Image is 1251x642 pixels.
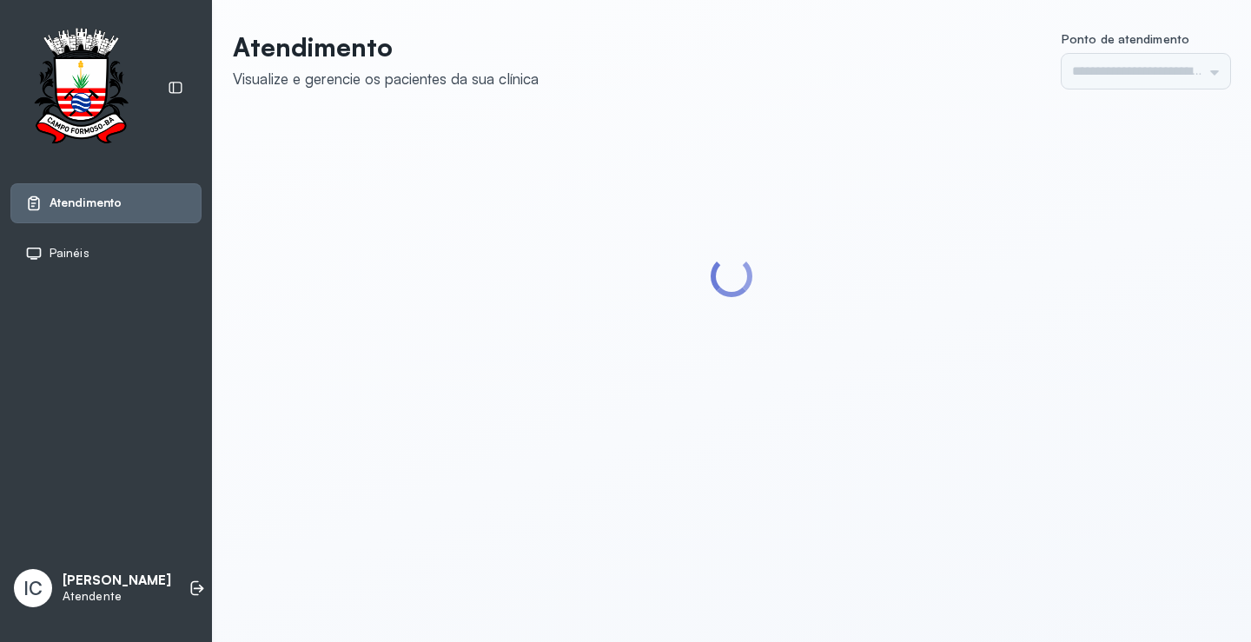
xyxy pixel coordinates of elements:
[50,246,89,261] span: Painéis
[63,573,171,589] p: [PERSON_NAME]
[50,195,122,210] span: Atendimento
[233,31,539,63] p: Atendimento
[18,28,143,149] img: Logotipo do estabelecimento
[1062,31,1189,46] span: Ponto de atendimento
[63,589,171,604] p: Atendente
[25,195,187,212] a: Atendimento
[233,69,539,88] div: Visualize e gerencie os pacientes da sua clínica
